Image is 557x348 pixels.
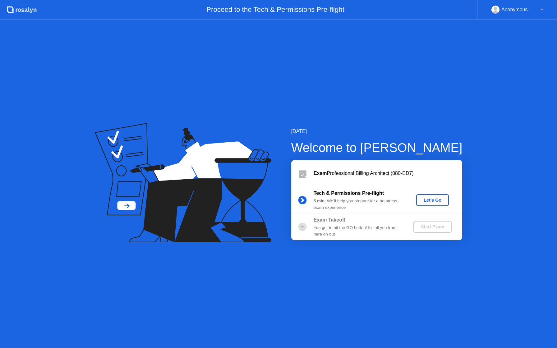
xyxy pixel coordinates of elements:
div: [DATE] [291,128,463,135]
b: Exam [314,171,327,176]
b: Exam Takeoff [314,217,346,222]
button: Let's Go [416,194,449,206]
div: ▼ [541,6,544,14]
div: Let's Go [419,198,446,203]
div: You get to hit the GO button! It’s all you from here on out [314,225,403,237]
div: : We’ll help you prepare for a no-stress exam experience [314,198,403,211]
div: Anonymous [501,6,528,14]
button: Start Exam [413,221,452,233]
div: Welcome to [PERSON_NAME] [291,138,463,157]
b: 5 min [314,199,325,203]
div: Professional Billing Architect (080-ED7) [314,170,462,177]
div: Start Exam [416,224,449,229]
b: Tech & Permissions Pre-flight [314,190,384,196]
